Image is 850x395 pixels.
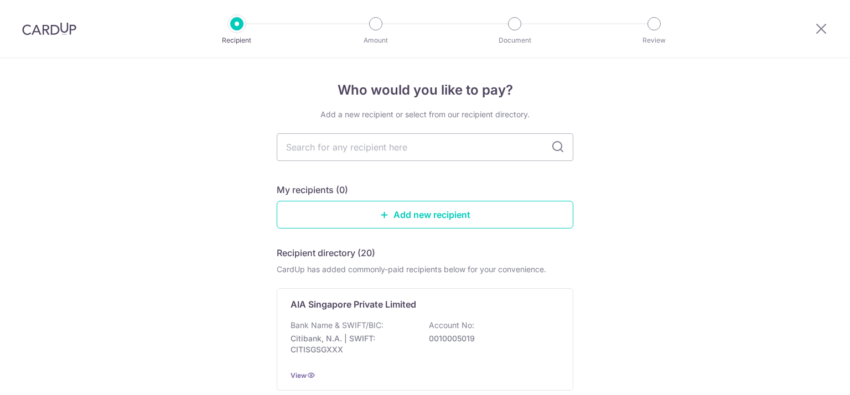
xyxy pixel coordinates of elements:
[613,35,695,46] p: Review
[474,35,556,46] p: Document
[429,333,553,344] p: 0010005019
[291,320,383,331] p: Bank Name & SWIFT/BIC:
[277,109,573,120] div: Add a new recipient or select from our recipient directory.
[22,22,76,35] img: CardUp
[291,333,414,355] p: Citibank, N.A. | SWIFT: CITISGSGXXX
[277,264,573,275] div: CardUp has added commonly-paid recipients below for your convenience.
[196,35,278,46] p: Recipient
[277,201,573,228] a: Add new recipient
[277,183,348,196] h5: My recipients (0)
[277,80,573,100] h4: Who would you like to pay?
[335,35,417,46] p: Amount
[291,298,416,311] p: AIA Singapore Private Limited
[779,362,839,389] iframe: Opens a widget where you can find more information
[429,320,474,331] p: Account No:
[291,371,307,380] a: View
[277,246,375,259] h5: Recipient directory (20)
[277,133,573,161] input: Search for any recipient here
